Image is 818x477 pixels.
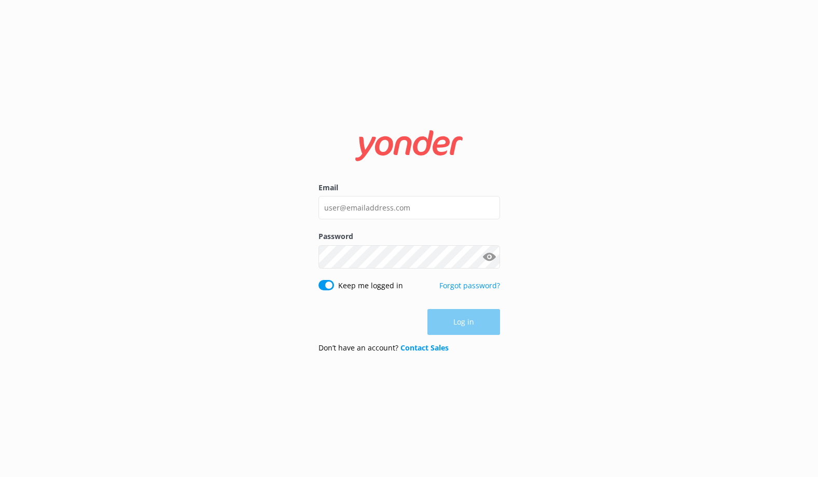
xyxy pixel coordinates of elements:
[338,280,403,291] label: Keep me logged in
[318,342,449,354] p: Don’t have an account?
[439,280,500,290] a: Forgot password?
[318,231,500,242] label: Password
[479,246,500,267] button: Show password
[318,182,500,193] label: Email
[318,196,500,219] input: user@emailaddress.com
[400,343,449,353] a: Contact Sales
